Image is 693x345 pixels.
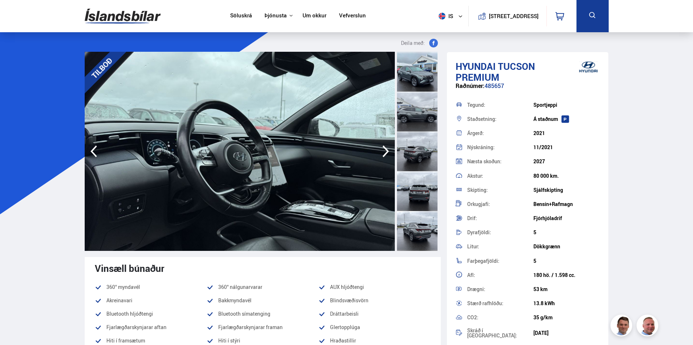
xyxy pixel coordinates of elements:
[533,159,600,164] div: 2027
[95,283,207,291] li: 360° myndavél
[533,116,600,122] div: Á staðnum
[467,287,533,292] div: Drægni:
[303,12,326,20] a: Um okkur
[533,272,600,278] div: 180 hö. / 1.598 cc.
[467,230,533,235] div: Dyrafjöldi:
[318,323,430,332] li: Glertopplúga
[85,52,395,251] img: 3361947.jpeg
[230,12,252,20] a: Söluskrá
[467,258,533,264] div: Farþegafjöldi:
[467,159,533,164] div: Næsta skoðun:
[472,6,542,26] a: [STREET_ADDRESS]
[533,315,600,320] div: 35 g/km
[467,145,533,150] div: Nýskráning:
[574,56,603,78] img: brand logo
[533,286,600,292] div: 53 km
[533,130,600,136] div: 2021
[533,215,600,221] div: Fjórhjóladrif
[436,13,454,20] span: is
[533,102,600,108] div: Sportjeppi
[467,244,533,249] div: Litur:
[318,336,430,345] li: Hraðastillir
[467,131,533,136] div: Árgerð:
[533,187,600,193] div: Sjálfskipting
[533,230,600,235] div: 5
[467,202,533,207] div: Orkugjafi:
[612,316,633,337] img: FbJEzSuNWCJXmdc-.webp
[85,4,161,28] img: G0Ugv5HjCgRt.svg
[95,336,207,345] li: Hiti í framsætum
[95,296,207,305] li: Akreinavari
[467,216,533,221] div: Drif:
[207,310,318,318] li: Bluetooth símatenging
[95,263,431,274] div: Vinsæll búnaður
[533,201,600,207] div: Bensín+Rafmagn
[207,336,318,345] li: Hiti í stýri
[467,102,533,108] div: Tegund:
[456,60,496,73] span: Hyundai
[492,13,536,19] button: [STREET_ADDRESS]
[533,244,600,249] div: Dökkgrænn
[467,328,533,338] div: Skráð í [GEOGRAPHIC_DATA]:
[467,188,533,193] div: Skipting:
[467,315,533,320] div: CO2:
[467,301,533,306] div: Stærð rafhlöðu:
[318,283,430,291] li: AUX hljóðtengi
[318,310,430,318] li: Dráttarbeisli
[467,173,533,178] div: Akstur:
[95,310,207,318] li: Bluetooth hljóðtengi
[467,117,533,122] div: Staðsetning:
[207,296,318,305] li: Bakkmyndavél
[533,258,600,264] div: 5
[398,39,441,47] button: Deila með:
[207,323,318,332] li: Fjarlægðarskynjarar framan
[533,330,600,336] div: [DATE]
[638,316,659,337] img: siFngHWaQ9KaOqBr.png
[207,283,318,291] li: 360° nálgunarvarar
[456,82,485,90] span: Raðnúmer:
[436,5,468,27] button: is
[265,12,287,19] button: Þjónusta
[533,144,600,150] div: 11/2021
[456,60,535,84] span: Tucson PREMIUM
[401,39,425,47] span: Deila með:
[75,41,129,95] div: TILBOÐ
[95,323,207,332] li: Fjarlægðarskynjarar aftan
[439,13,445,20] img: svg+xml;base64,PHN2ZyB4bWxucz0iaHR0cDovL3d3dy53My5vcmcvMjAwMC9zdmciIHdpZHRoPSI1MTIiIGhlaWdodD0iNT...
[6,3,28,25] button: Open LiveChat chat widget
[533,300,600,306] div: 13.8 kWh
[339,12,366,20] a: Vefverslun
[456,83,600,97] div: 485657
[467,273,533,278] div: Afl:
[533,173,600,179] div: 80 000 km.
[318,296,430,305] li: Blindsvæðisvörn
